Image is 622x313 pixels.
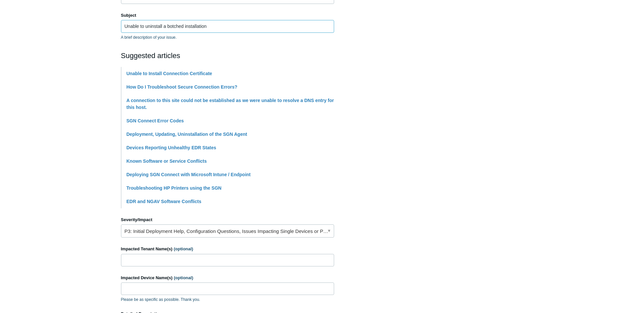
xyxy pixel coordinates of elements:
a: Known Software or Service Conflicts [127,158,207,164]
label: Subject [121,12,334,19]
a: SGN Connect Error Codes [127,118,184,123]
label: Impacted Device Name(s) [121,275,334,281]
a: Deployment, Updating, Uninstallation of the SGN Agent [127,132,247,137]
a: EDR and NGAV Software Conflicts [127,199,201,204]
a: Unable to Install Connection Certificate [127,71,212,76]
h2: Suggested articles [121,50,334,61]
a: Deploying SGN Connect with Microsoft Intune / Endpoint [127,172,251,177]
a: Troubleshooting HP Printers using the SGN [127,185,222,191]
a: Devices Reporting Unhealthy EDR States [127,145,216,150]
a: How Do I Troubleshoot Secure Connection Errors? [127,84,237,90]
label: Impacted Tenant Name(s) [121,246,334,252]
p: A brief description of your issue. [121,34,334,40]
p: Please be as specific as possible. Thank you. [121,297,334,303]
span: (optional) [174,246,193,251]
label: Severity/Impact [121,217,334,223]
span: (optional) [174,275,193,280]
a: P3: Initial Deployment Help, Configuration Questions, Issues Impacting Single Devices or Past Out... [121,224,334,238]
a: A connection to this site could not be established as we were unable to resolve a DNS entry for t... [127,98,334,110]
